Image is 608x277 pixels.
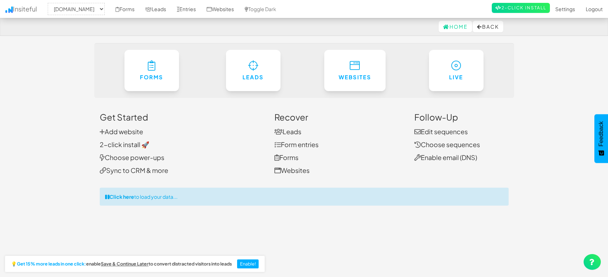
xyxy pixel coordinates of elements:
a: Enable email (DNS) [414,153,477,161]
strong: Click here [109,193,134,200]
h3: Follow-Up [414,112,509,122]
a: Live [429,50,484,91]
a: Websites [274,166,310,174]
h6: Leads [240,74,266,80]
u: Save & Continue Later [101,261,149,267]
a: Add website [100,127,143,136]
a: Edit sequences [414,127,468,136]
a: 2-Click Install [492,3,550,13]
a: Leads [274,127,301,136]
a: Sync to CRM & more [100,166,168,174]
h3: Recover [274,112,404,122]
h6: Websites [339,74,371,80]
div: to load your data... [100,188,509,206]
a: Home [439,21,472,32]
a: Leads [226,50,281,91]
button: Enable! [237,259,259,269]
span: Feedback [598,121,604,146]
a: Forms [124,50,179,91]
h2: 💡 enable to convert distracted visitors into leads [11,262,232,267]
a: Forms [274,153,298,161]
button: Feedback - Show survey [594,114,608,163]
img: icon.png [5,6,13,13]
a: Save & Continue Later [101,262,149,267]
a: Choose power-ups [100,153,164,161]
a: Form entries [274,140,319,149]
h3: Get Started [100,112,264,122]
strong: Get 15% more leads in one click: [17,262,86,267]
a: Websites [324,50,386,91]
h6: Forms [139,74,165,80]
a: Choose sequences [414,140,480,149]
h6: Live [443,74,469,80]
a: 2-click install 🚀 [100,140,149,149]
button: Back [473,21,503,32]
